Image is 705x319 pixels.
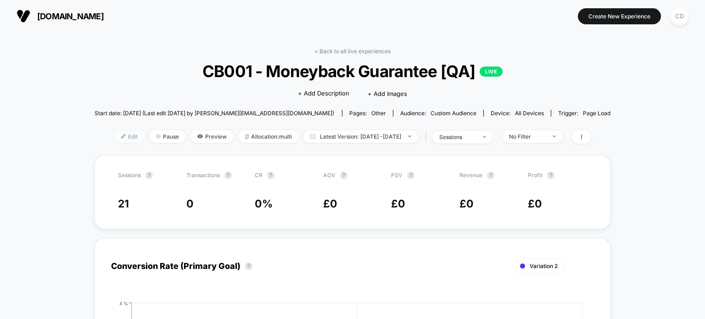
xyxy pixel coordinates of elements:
[349,110,386,117] div: Pages:
[267,172,274,179] button: ?
[391,172,403,179] span: PSV
[466,197,474,210] span: 0
[330,197,337,210] span: 0
[408,135,411,137] img: end
[118,172,141,179] span: Sessions
[459,197,474,210] span: £
[14,9,106,23] button: [DOMAIN_NAME]
[95,110,334,117] span: Start date: [DATE] (Last edit [DATE] by [PERSON_NAME][EMAIL_ADDRESS][DOMAIN_NAME])
[37,11,104,21] span: [DOMAIN_NAME]
[423,130,432,144] span: |
[371,110,386,117] span: other
[509,133,546,140] div: No Filter
[368,90,407,97] span: + Add Images
[535,197,542,210] span: 0
[483,136,486,138] img: end
[558,110,610,117] div: Trigger:
[530,263,558,269] span: Variation 2
[431,110,476,117] span: Custom Audience
[190,130,234,143] span: Preview
[323,197,337,210] span: £
[145,172,153,179] button: ?
[400,110,476,117] div: Audience:
[391,197,405,210] span: £
[149,130,186,143] span: Pause
[459,172,482,179] span: Revenue
[120,62,585,81] span: CB001 - Moneyback Guarantee [QA]
[553,135,556,137] img: end
[118,197,129,210] span: 21
[119,300,128,306] tspan: 4 %
[314,48,391,55] a: < Back to all live experiences
[186,197,194,210] span: 0
[255,197,273,210] span: 0 %
[668,7,691,26] button: CD
[578,8,661,24] button: Create New Experience
[528,172,543,179] span: Profit
[439,134,476,140] div: sessions
[310,134,315,139] img: calendar
[17,9,30,23] img: Visually logo
[156,134,161,139] img: end
[303,130,418,143] span: Latest Version: [DATE] - [DATE]
[245,263,252,270] button: ?
[245,134,249,139] img: rebalance
[515,110,544,117] span: all devices
[340,172,347,179] button: ?
[407,172,414,179] button: ?
[224,172,232,179] button: ?
[487,172,494,179] button: ?
[528,197,542,210] span: £
[671,7,688,25] div: CD
[483,110,551,117] span: Device:
[583,110,610,117] span: Page Load
[323,172,336,179] span: AOV
[547,172,554,179] button: ?
[255,172,263,179] span: CR
[186,172,220,179] span: Transactions
[114,130,145,143] span: Edit
[238,130,299,143] span: Allocation: multi
[121,134,126,139] img: edit
[398,197,405,210] span: 0
[480,67,503,77] p: LIVE
[298,89,349,98] span: + Add Description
